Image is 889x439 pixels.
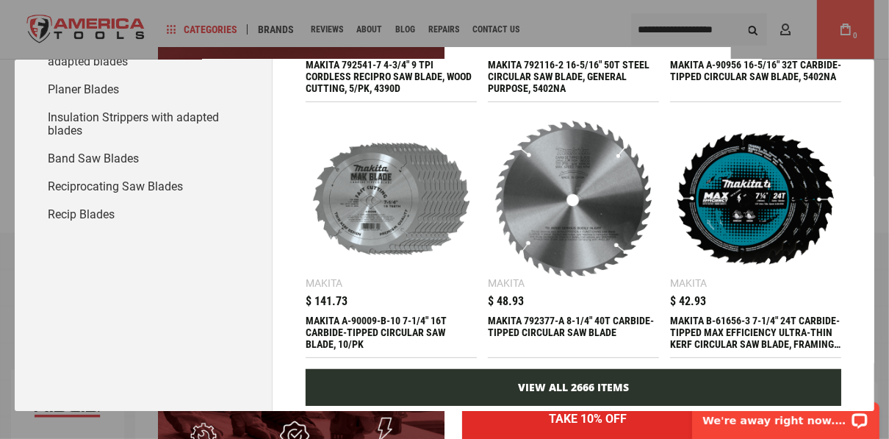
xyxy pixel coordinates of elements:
img: MAKITA B-61656-3 7-1/4 [677,121,834,277]
span: $ 48.93 [488,296,524,307]
button: TAKE 10% OFF [462,399,713,439]
div: MAKITA 792541-7 4-3/4 [306,59,477,94]
a: Recip Blades [37,201,250,229]
span: $ 42.93 [670,296,706,307]
svg: close icon [708,59,719,71]
div: MAKITA B-61656-3 7-1/4 [670,315,841,350]
iframe: LiveChat chat widget [683,393,889,439]
div: Makita [488,278,525,288]
div: Makita [306,278,342,288]
div: MAKITA 792116-2 16-5/16 [488,59,659,94]
div: MAKITA A-90956 16-5/16 [670,59,841,94]
div: MAKITA 792377-A 8-1/4 [488,315,659,350]
a: Band Saw Blades [37,145,250,173]
a: MAKITA B-61656-3 7-1/4 Makita $ 42.93 MAKITA B-61656-3 7-1/4" 24T CARBIDE-TIPPED MAX EFFICIENCY U... [670,113,841,357]
a: Planer Blades [37,76,250,104]
a: MAKITA 792377-A 8-1/4 Makita $ 48.93 MAKITA 792377-A 8-1/4" 40T CARBIDE-TIPPED CIRCULAR SAW BLADE [488,113,659,357]
img: MAKITA A-90009-B-10 7-1/4 [313,121,469,277]
a: Reciprocating Saw Blades [37,173,250,201]
button: Close [696,47,731,82]
a: MAKITA A-90009-B-10 7-1/4 Makita $ 141.73 MAKITA A-90009-B-10 7-1/4" 16T CARBIDE-TIPPED CIRCULAR ... [306,113,477,357]
a: View All 2666 Items [306,369,841,406]
a: Insulation Strippers with adapted blades [37,104,250,145]
img: MAKITA 792377-A 8-1/4 [495,121,652,277]
div: MAKITA A-90009-B-10 7-1/4 [306,315,477,350]
div: Makita [670,278,707,288]
span: $ 141.73 [306,296,348,307]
